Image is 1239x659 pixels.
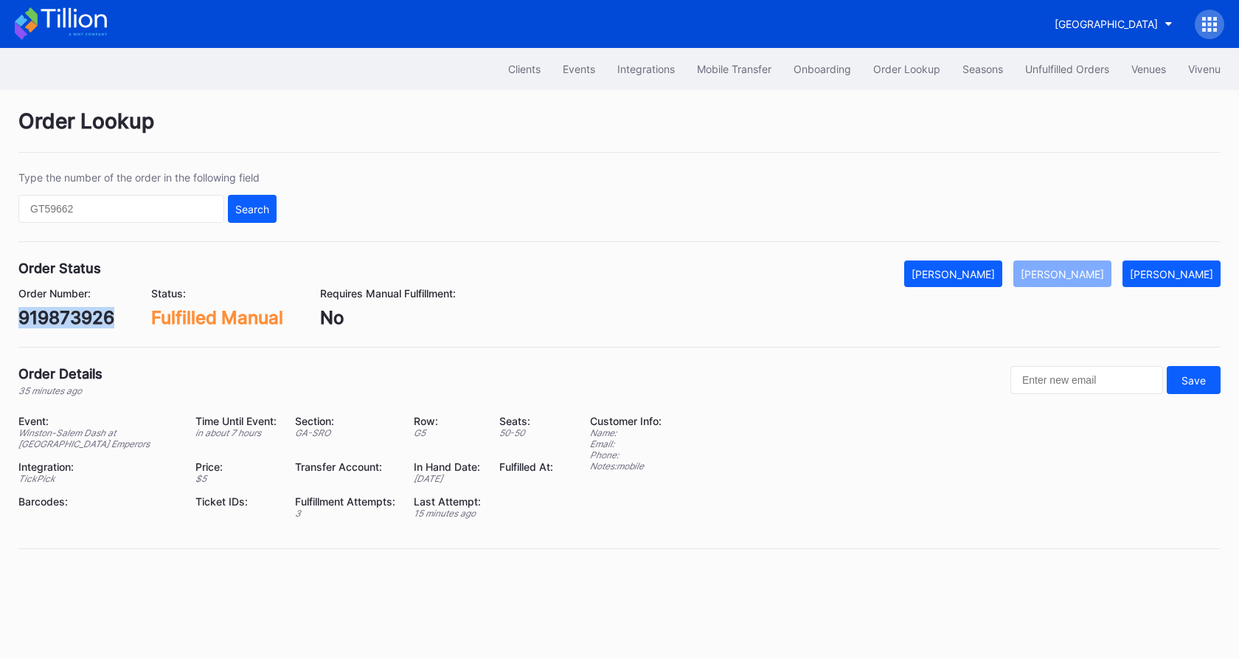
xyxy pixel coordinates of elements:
button: Events [552,55,606,83]
div: Type the number of the order in the following field [18,171,277,184]
div: [PERSON_NAME] [912,268,995,280]
div: Mobile Transfer [697,63,771,75]
div: Event: [18,415,177,427]
div: [PERSON_NAME] [1130,268,1213,280]
button: Order Lookup [862,55,951,83]
button: Save [1167,366,1221,394]
div: Customer Info: [590,415,662,427]
div: Email: [590,438,662,449]
div: Row: [414,415,481,427]
div: in about 7 hours [195,427,277,438]
div: [GEOGRAPHIC_DATA] [1055,18,1158,30]
div: Order Lookup [18,108,1221,153]
div: 3 [295,508,395,519]
div: Onboarding [794,63,851,75]
div: Winston-Salem Dash at [GEOGRAPHIC_DATA] Emperors [18,427,177,449]
div: Order Status [18,261,101,276]
div: Notes: mobile [590,460,662,472]
div: $ 5 [195,473,277,484]
button: Integrations [606,55,686,83]
div: Order Details [18,366,103,382]
div: Unfulfilled Orders [1025,63,1109,75]
div: Phone: [590,449,662,460]
button: [PERSON_NAME] [1013,261,1111,287]
div: 15 minutes ago [414,508,481,519]
div: Fulfillment Attempts: [295,495,395,508]
button: Venues [1120,55,1177,83]
div: Events [563,63,595,75]
div: Last Attempt: [414,495,481,508]
div: Seats: [499,415,553,427]
div: Fulfilled At: [499,460,553,473]
button: [GEOGRAPHIC_DATA] [1044,10,1184,38]
div: 919873926 [18,307,114,328]
div: Transfer Account: [295,460,395,473]
div: Clients [508,63,541,75]
button: [PERSON_NAME] [1122,261,1221,287]
div: Price: [195,460,277,473]
div: 35 minutes ago [18,385,103,396]
div: Seasons [962,63,1003,75]
button: Search [228,195,277,223]
button: Vivenu [1177,55,1232,83]
div: Integration: [18,460,177,473]
div: Section: [295,415,395,427]
div: Status: [151,287,283,300]
div: GA-SRO [295,427,395,438]
div: Venues [1131,63,1166,75]
button: Onboarding [782,55,862,83]
div: Name: [590,427,662,438]
div: No [320,307,456,328]
button: Seasons [951,55,1014,83]
div: Requires Manual Fulfillment: [320,287,456,300]
div: Ticket IDs: [195,495,277,508]
button: [PERSON_NAME] [904,261,1002,287]
div: Barcodes: [18,495,177,508]
button: Clients [497,55,552,83]
button: Mobile Transfer [686,55,782,83]
div: Order Number: [18,287,114,300]
div: Order Lookup [873,63,940,75]
input: GT59662 [18,195,224,223]
div: [PERSON_NAME] [1021,268,1104,280]
div: In Hand Date: [414,460,481,473]
div: TickPick [18,473,177,484]
div: Search [235,203,269,215]
div: 50 - 50 [499,427,553,438]
div: G5 [414,427,481,438]
div: Integrations [617,63,675,75]
div: Save [1181,374,1206,387]
div: Vivenu [1188,63,1221,75]
div: Fulfilled Manual [151,307,283,328]
div: Time Until Event: [195,415,277,427]
input: Enter new email [1010,366,1163,394]
button: Unfulfilled Orders [1014,55,1120,83]
div: [DATE] [414,473,481,484]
